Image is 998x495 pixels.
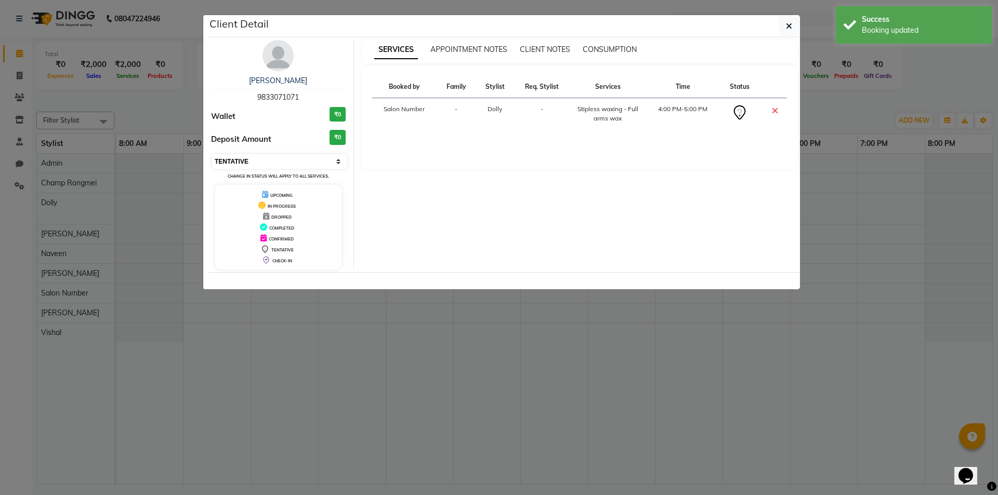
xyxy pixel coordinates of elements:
[488,105,502,113] span: Dolly
[430,45,507,54] span: APPOINTMENT NOTES
[268,204,296,209] span: IN PROGRESS
[720,76,759,98] th: Status
[520,45,570,54] span: CLIENT NOTES
[954,453,988,485] iframe: chat widget
[262,40,294,71] img: avatar
[271,215,292,220] span: DROPPED
[372,76,437,98] th: Booked by
[211,111,235,123] span: Wallet
[269,236,294,242] span: CONFIRMED
[374,41,418,59] span: SERVICES
[330,107,346,122] h3: ₹0
[862,25,984,36] div: Booking updated
[862,14,984,25] div: Success
[514,76,570,98] th: Req. Stylist
[437,76,476,98] th: Family
[272,258,292,263] span: CHECK-IN
[211,133,271,145] span: Deposit Amount
[646,98,720,130] td: 4:00 PM-5:00 PM
[209,16,269,32] h5: Client Detail
[271,247,294,252] span: TENTATIVE
[576,104,639,123] div: Stipless waxing - Full arms wax
[249,76,307,85] a: [PERSON_NAME]
[646,76,720,98] th: Time
[437,98,476,130] td: -
[372,98,437,130] td: Salon Number
[257,92,299,102] span: 9833071071
[514,98,570,130] td: -
[270,193,293,198] span: UPCOMING
[476,76,514,98] th: Stylist
[570,76,646,98] th: Services
[269,225,294,231] span: COMPLETED
[583,45,637,54] span: CONSUMPTION
[330,130,346,145] h3: ₹0
[228,173,329,179] small: Change in status will apply to all services.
